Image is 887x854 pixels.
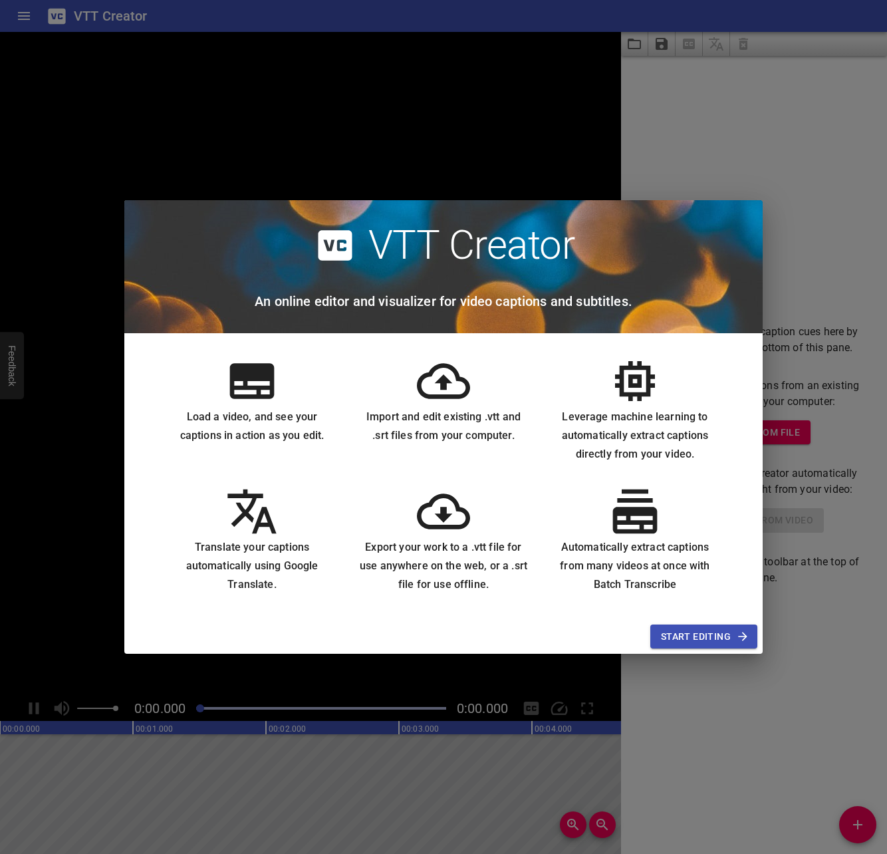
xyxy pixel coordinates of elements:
[255,291,632,312] h6: An online editor and visualizer for video captions and subtitles.
[167,538,337,594] h6: Translate your captions automatically using Google Translate.
[358,538,529,594] h6: Export your work to a .vtt file for use anywhere on the web, or a .srt file for use offline.
[368,221,575,269] h2: VTT Creator
[550,538,720,594] h6: Automatically extract captions from many videos at once with Batch Transcribe
[661,629,747,645] span: Start Editing
[358,408,529,445] h6: Import and edit existing .vtt and .srt files from your computer.
[650,625,757,649] button: Start Editing
[550,408,720,464] h6: Leverage machine learning to automatically extract captions directly from your video.
[167,408,337,445] h6: Load a video, and see your captions in action as you edit.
